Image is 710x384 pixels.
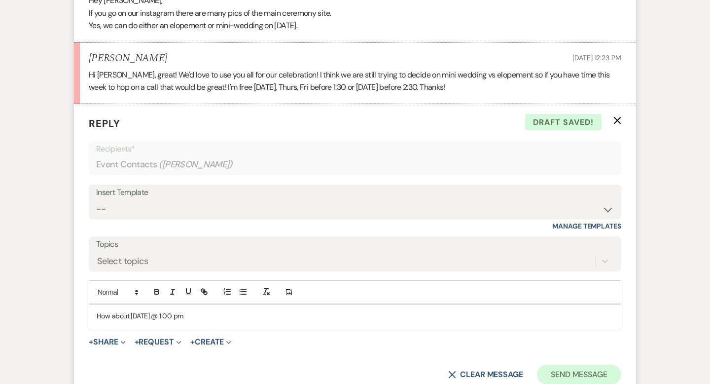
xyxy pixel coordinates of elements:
div: Event Contacts [96,155,614,174]
label: Topics [96,237,614,252]
span: + [89,338,93,346]
button: Clear message [448,371,523,379]
p: How about [DATE] @ 1:00 pm [97,310,613,321]
span: [DATE] 12:23 PM [572,53,621,62]
div: Select topics [97,255,148,268]
span: Draft saved! [525,114,602,131]
span: ( [PERSON_NAME] ) [159,158,233,171]
span: Reply [89,117,120,130]
button: Share [89,338,126,346]
a: Manage Templates [552,222,621,230]
span: + [190,338,195,346]
button: Create [190,338,231,346]
p: Recipients* [96,143,614,155]
h5: [PERSON_NAME] [89,52,167,65]
p: Yes, we can do either an elopement or mini-wedding on [DATE]. [89,19,621,32]
button: Request [135,338,181,346]
span: + [135,338,139,346]
div: Insert Template [96,186,614,200]
p: Hi [PERSON_NAME], great! We'd love to use you all for our celebration! I think we are still tryin... [89,69,621,94]
p: If you go on our instagram there are many pics of the main ceremony site. [89,7,621,20]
